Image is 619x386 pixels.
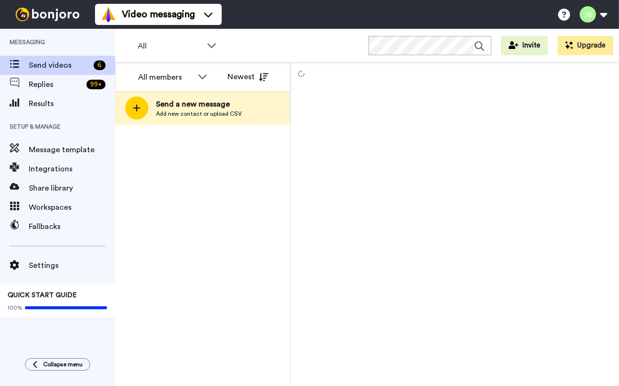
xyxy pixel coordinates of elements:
[8,304,23,312] span: 100%
[25,358,90,371] button: Collapse menu
[29,202,115,213] span: Workspaces
[29,144,115,156] span: Message template
[29,221,115,232] span: Fallbacks
[122,8,195,21] span: Video messaging
[12,8,83,21] img: bj-logo-header-white.svg
[29,79,83,90] span: Replies
[558,36,613,55] button: Upgrade
[29,163,115,175] span: Integrations
[86,80,106,89] div: 99 +
[156,98,242,110] span: Send a new message
[29,260,115,271] span: Settings
[138,72,193,83] div: All members
[29,182,115,194] span: Share library
[8,292,77,299] span: QUICK START GUIDE
[29,60,90,71] span: Send videos
[220,67,275,86] button: Newest
[101,7,116,22] img: vm-color.svg
[29,98,115,109] span: Results
[94,60,106,70] div: 6
[156,110,242,118] span: Add new contact or upload CSV
[501,36,548,55] button: Invite
[43,361,83,368] span: Collapse menu
[138,40,202,52] span: All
